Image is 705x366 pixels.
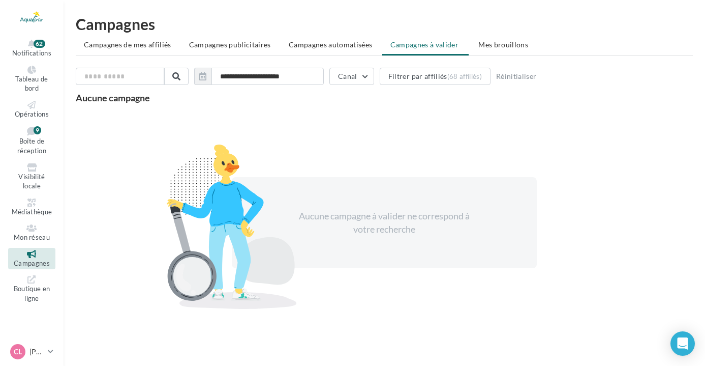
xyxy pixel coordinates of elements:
span: Campagnes de mes affiliés [84,40,171,49]
span: Médiathèque [12,208,52,216]
a: Mon réseau [8,222,55,244]
a: Boîte de réception 9 [8,124,55,157]
button: Réinitialiser [492,70,541,82]
button: Filtrer par affiliés(68 affiliés) [380,68,491,85]
span: Campagnes automatisées [289,40,373,49]
a: Campagnes [8,248,55,270]
span: Opérations [15,110,49,118]
a: Boutique en ligne [8,273,55,304]
span: Boutique en ligne [14,285,50,303]
button: Notifications 62 [8,38,55,60]
span: Mon réseau [14,233,50,241]
span: Visibilité locale [18,173,45,190]
a: Opérations [8,99,55,121]
div: 62 [34,40,45,48]
h1: Campagnes [76,16,693,32]
span: Campagnes [14,259,50,267]
a: Visibilité locale [8,161,55,192]
div: Open Intercom Messenger [670,331,695,356]
span: Aucune campagne [76,92,150,103]
span: CL [14,347,22,357]
span: Campagnes publicitaires [189,40,271,49]
span: Tableau de bord [15,75,48,93]
div: (68 affiliés) [447,72,482,80]
span: Boîte de réception [17,137,46,155]
a: Médiathèque [8,196,55,218]
p: [PERSON_NAME] [29,347,44,357]
a: CL [PERSON_NAME] [8,342,55,361]
a: Tableau de bord [8,64,55,95]
div: 9 [34,126,41,134]
span: Notifications [12,49,51,57]
span: Mes brouillons [478,40,528,49]
div: Aucune campagne à valider ne correspond à votre recherche [297,210,472,236]
button: Canal [329,68,374,85]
